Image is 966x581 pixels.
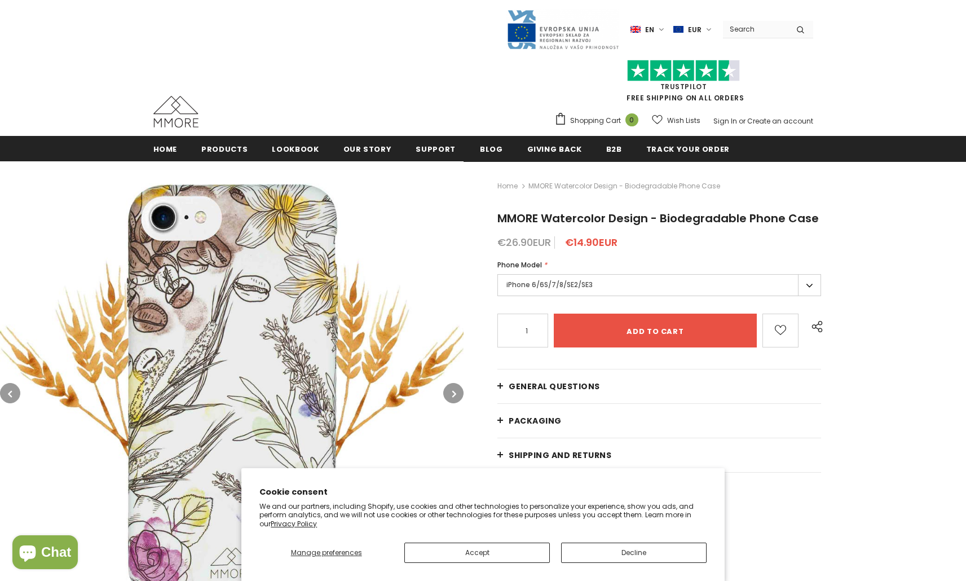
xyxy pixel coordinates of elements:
span: Lookbook [272,144,319,155]
a: PACKAGING [497,404,821,438]
span: Shopping Cart [570,115,621,126]
span: EUR [688,24,702,36]
span: Phone Model [497,260,542,270]
a: Home [497,179,518,193]
span: Wish Lists [667,115,700,126]
a: Our Story [343,136,392,161]
img: Javni Razpis [506,9,619,50]
span: Products [201,144,248,155]
span: Blog [480,144,503,155]
a: Home [153,136,178,161]
a: Create an account [747,116,813,126]
a: Javni Razpis [506,24,619,34]
a: Shopping Cart 0 [554,112,644,129]
a: B2B [606,136,622,161]
span: support [416,144,456,155]
a: General Questions [497,369,821,403]
a: Privacy Policy [271,519,317,529]
img: Trust Pilot Stars [627,60,740,82]
input: Add to cart [554,314,756,347]
span: 0 [625,113,638,126]
a: Sign In [713,116,737,126]
a: Trustpilot [660,82,707,91]
span: €14.90EUR [565,235,617,249]
a: Blog [480,136,503,161]
button: Accept [404,543,550,563]
p: We and our partners, including Shopify, use cookies and other technologies to personalize your ex... [259,502,707,529]
span: MMORE Watercolor Design - Biodegradable Phone Case [497,210,819,226]
span: or [739,116,746,126]
span: en [645,24,654,36]
span: Our Story [343,144,392,155]
img: MMORE Cases [153,96,199,127]
span: B2B [606,144,622,155]
a: Products [201,136,248,161]
span: Manage preferences [291,548,362,557]
button: Manage preferences [259,543,393,563]
a: Lookbook [272,136,319,161]
span: €26.90EUR [497,235,551,249]
span: Track your order [646,144,730,155]
span: General Questions [509,381,600,392]
span: Home [153,144,178,155]
a: Shipping and returns [497,438,821,472]
h2: Cookie consent [259,486,707,498]
a: support [416,136,456,161]
a: Giving back [527,136,582,161]
a: Track your order [646,136,730,161]
a: Wish Lists [652,111,700,130]
span: PACKAGING [509,415,562,426]
button: Decline [561,543,707,563]
inbox-online-store-chat: Shopify online store chat [9,535,81,572]
input: Search Site [723,21,788,37]
span: FREE SHIPPING ON ALL ORDERS [554,65,813,103]
span: Shipping and returns [509,450,611,461]
img: i-lang-1.png [630,25,641,34]
label: iPhone 6/6S/7/8/SE2/SE3 [497,274,821,296]
span: MMORE Watercolor Design - Biodegradable Phone Case [528,179,720,193]
span: Giving back [527,144,582,155]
